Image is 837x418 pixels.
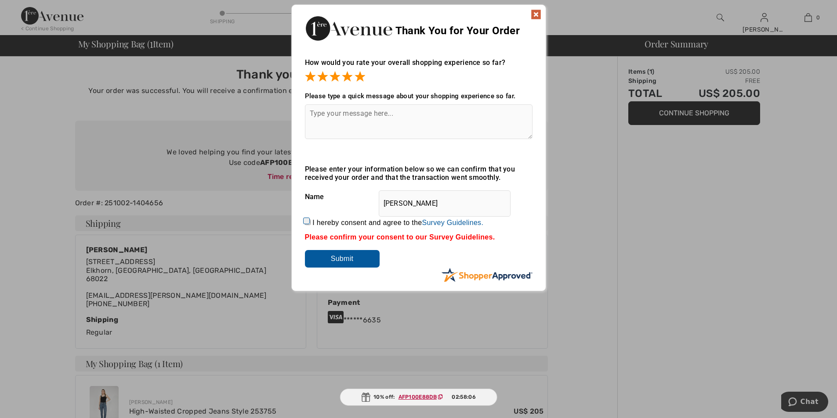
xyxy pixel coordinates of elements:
img: Gift.svg [361,393,370,402]
div: How would you rate your overall shopping experience so far? [305,50,533,83]
div: Name [305,186,533,208]
input: Submit [305,250,380,268]
div: Please type a quick message about your shopping experience so far. [305,92,533,100]
div: 10% off: [340,389,497,406]
span: Chat [19,6,37,14]
div: Please confirm your consent to our Survey Guidelines. [305,233,533,241]
img: x [531,9,541,20]
label: I hereby consent and agree to the [312,219,483,227]
div: Please enter your information below so we can confirm that you received your order and that the t... [305,165,533,182]
img: Thank You for Your Order [305,14,393,43]
span: Thank You for Your Order [395,25,520,37]
span: 02:58:06 [452,393,475,401]
ins: AFP100E88DB [399,394,437,400]
a: Survey Guidelines. [422,219,483,226]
